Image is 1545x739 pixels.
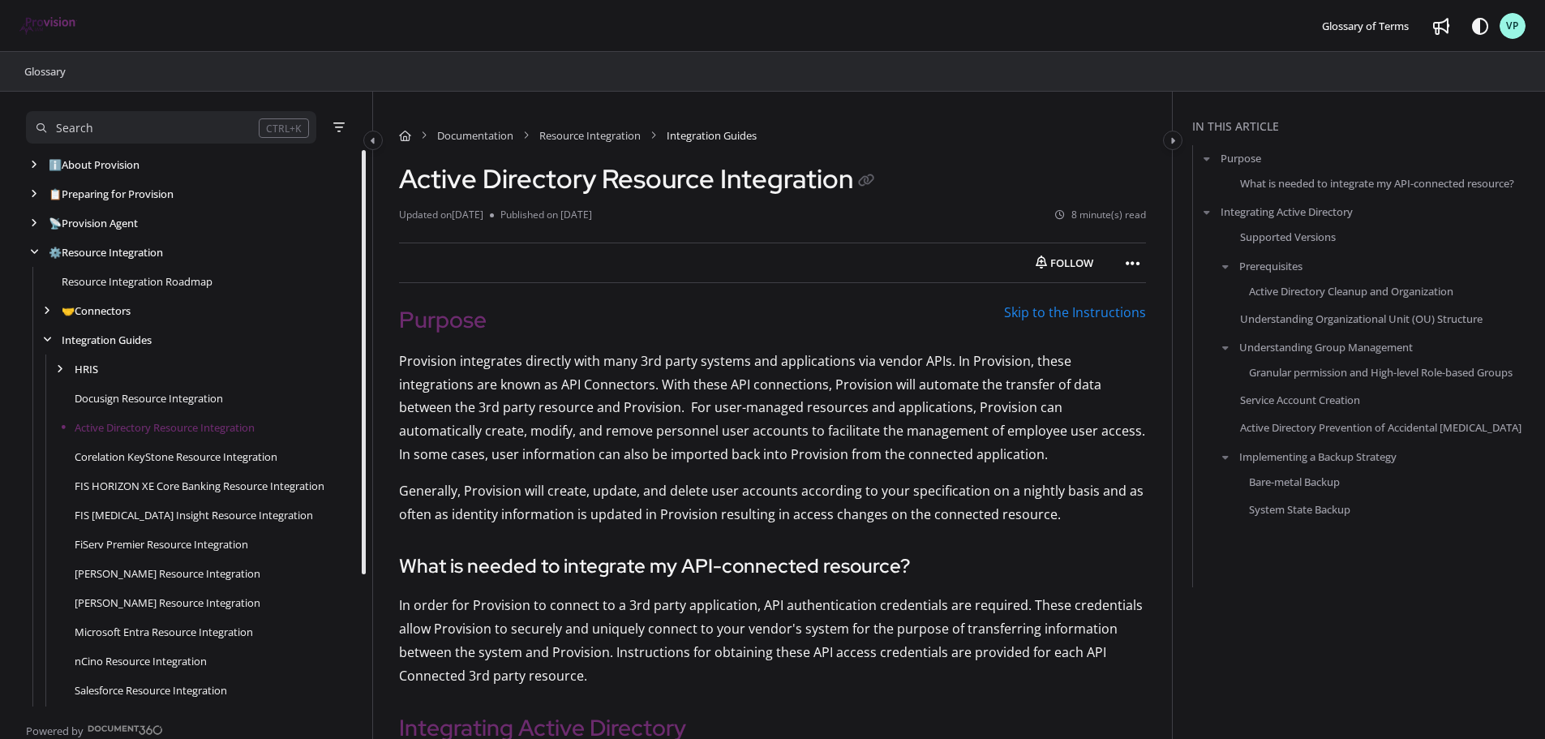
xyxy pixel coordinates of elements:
[75,565,260,582] a: Jack Henry SilverLake Resource Integration
[1249,473,1340,489] a: Bare-metal Backup
[49,245,62,260] span: ⚙️
[1240,419,1521,436] a: Active Directory Prevention of Accidental [MEDICAL_DATA]
[1428,13,1454,39] a: Whats new
[363,131,383,150] button: Category toggle
[1239,448,1397,464] a: Implementing a Backup Strategy
[490,208,592,223] li: Published on [DATE]
[399,127,411,144] a: Home
[329,118,349,137] button: Filter
[75,507,313,523] a: FIS IBS Insight Resource Integration
[52,362,68,377] div: arrow
[75,419,255,436] a: Active Directory Resource Integration
[26,216,42,231] div: arrow
[75,449,277,465] a: Corelation KeyStone Resource Integration
[1004,303,1146,321] a: Skip to the Instructions
[1218,447,1233,465] button: arrow
[26,111,316,144] button: Search
[1249,364,1513,380] a: Granular permission and High-level Role-based Groups
[1239,339,1413,355] a: Understanding Group Management
[26,187,42,202] div: arrow
[23,62,67,81] a: Glossary
[1240,229,1336,245] a: Supported Versions
[1249,501,1350,518] a: System State Backup
[26,720,163,739] a: Powered by Document360 - opens in a new tab
[49,215,138,231] a: Provision Agent
[19,17,77,35] img: brand logo
[49,157,139,173] a: About Provision
[62,332,152,348] a: Integration Guides
[399,303,1146,337] h2: Purpose
[1240,392,1360,408] a: Service Account Creation
[1200,203,1214,221] button: arrow
[667,127,757,144] span: Integration Guides
[39,333,55,348] div: arrow
[437,127,513,144] a: Documentation
[1239,257,1303,273] a: Prerequisites
[1500,13,1526,39] button: VP
[49,216,62,230] span: 📡
[88,725,163,735] img: Document360
[259,118,309,138] div: CTRL+K
[1055,208,1146,223] li: 8 minute(s) read
[1240,175,1514,191] a: What is needed to integrate my API-connected resource?
[62,303,131,319] a: Connectors
[1192,118,1539,135] div: In this article
[75,595,260,611] a: Jack Henry Symitar Resource Integration
[56,119,93,137] div: Search
[75,653,207,669] a: nCino Resource Integration
[49,187,62,201] span: 📋
[1506,19,1519,34] span: VP
[75,478,324,494] a: FIS HORIZON XE Core Banking Resource Integration
[539,127,641,144] a: Resource Integration
[399,552,1146,581] h3: What is needed to integrate my API-connected resource?
[399,479,1146,526] p: Generally, Provision will create, update, and delete user accounts according to your specificatio...
[49,157,62,172] span: ℹ️
[49,186,174,202] a: Preparing for Provision
[1022,250,1107,276] button: Follow
[19,17,77,36] a: Project logo
[1240,311,1483,327] a: Understanding Organizational Unit (OU) Structure
[26,723,84,739] span: Powered by
[399,208,490,223] li: Updated on [DATE]
[75,390,223,406] a: Docusign Resource Integration
[399,163,879,195] h1: Active Directory Resource Integration
[1249,282,1453,299] a: Active Directory Cleanup and Organization
[26,157,42,173] div: arrow
[1467,13,1493,39] button: Theme options
[1221,150,1261,166] a: Purpose
[62,273,212,290] a: Resource Integration Roadmap
[62,303,75,318] span: 🤝
[853,169,879,195] button: Copy link of Active Directory Resource Integration
[26,245,42,260] div: arrow
[1218,256,1233,274] button: arrow
[75,682,227,698] a: Salesforce Resource Integration
[1200,149,1214,167] button: arrow
[1218,338,1233,356] button: arrow
[75,536,248,552] a: FiServ Premier Resource Integration
[1163,131,1182,150] button: Category toggle
[399,350,1146,466] p: Provision integrates directly with many 3rd party systems and applications via vendor APIs. In Pr...
[1322,19,1409,33] span: Glossary of Terms
[39,303,55,319] div: arrow
[1221,204,1353,220] a: Integrating Active Directory
[1120,250,1146,276] button: Article more options
[75,361,98,377] a: HRIS
[399,594,1146,687] p: In order for Provision to connect to a 3rd party application, API authentication credentials are ...
[75,624,253,640] a: Microsoft Entra Resource Integration
[49,244,163,260] a: Resource Integration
